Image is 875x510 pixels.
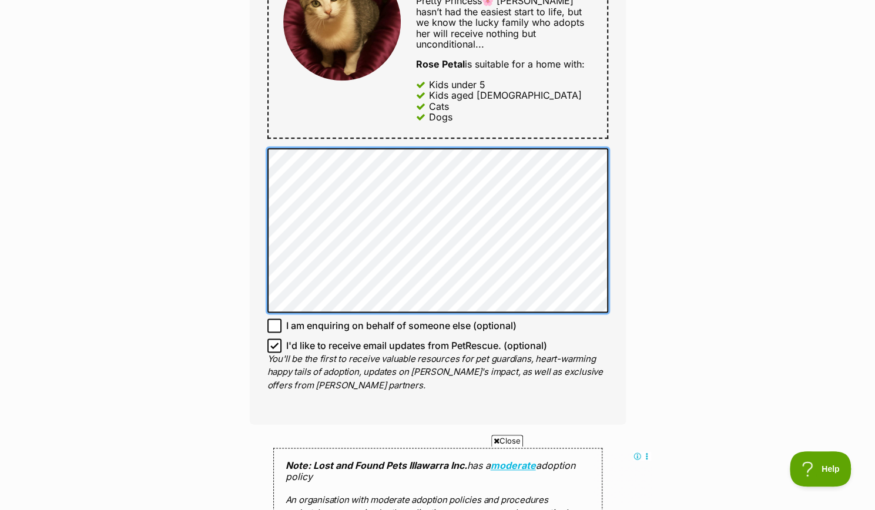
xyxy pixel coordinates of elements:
[429,90,582,100] div: Kids aged [DEMOGRAPHIC_DATA]
[286,338,547,353] span: I'd like to receive email updates from PetRescue. (optional)
[429,101,449,112] div: Cats
[286,318,517,333] span: I am enquiring on behalf of someone else (optional)
[429,112,452,122] div: Dogs
[790,451,851,486] iframe: Help Scout Beacon - Open
[416,58,465,70] strong: Rose Petal
[416,59,592,69] div: is suitable for a home with:
[224,451,652,504] iframe: Advertisement
[429,79,485,90] div: Kids under 5
[267,353,608,392] p: You'll be the first to receive valuable resources for pet guardians, heart-warming happy tails of...
[491,435,523,447] span: Close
